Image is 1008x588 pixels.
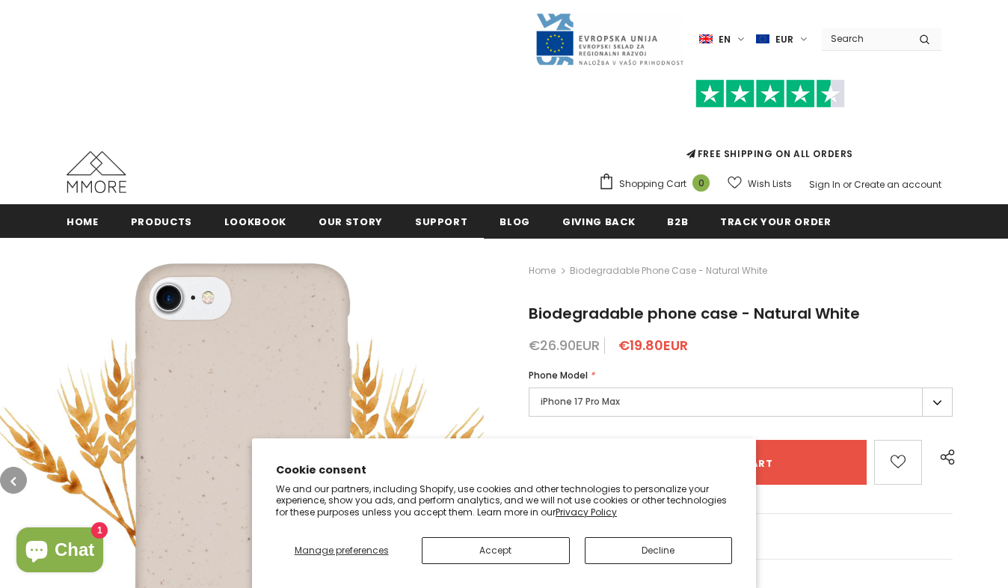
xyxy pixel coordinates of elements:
iframe: Customer reviews powered by Trustpilot [598,108,941,147]
a: Blog [500,204,530,238]
a: Track your order [720,204,831,238]
span: or [843,178,852,191]
span: Blog [500,215,530,229]
span: Shopping Cart [619,177,686,192]
span: Biodegradable phone case - Natural White [570,262,767,280]
span: Track your order [720,215,831,229]
p: We and our partners, including Shopify, use cookies and other technologies to personalize your ex... [276,483,732,518]
a: Our Story [319,204,383,238]
inbox-online-store-chat: Shopify online store chat [12,527,108,576]
span: FREE SHIPPING ON ALL ORDERS [598,86,941,160]
button: Accept [422,537,569,564]
span: EUR [775,32,793,47]
a: Home [67,204,99,238]
span: 0 [692,174,710,192]
button: Manage preferences [276,537,407,564]
a: support [415,204,468,238]
span: Giving back [562,215,635,229]
span: €26.90EUR [529,336,600,355]
span: Biodegradable phone case - Natural White [529,303,860,324]
h2: Cookie consent [276,462,732,478]
span: en [719,32,731,47]
label: iPhone 17 Pro Max [529,388,953,417]
span: Lookbook [224,215,286,229]
a: Shopping Cart 0 [598,173,717,195]
span: Products [131,215,192,229]
a: Giving back [562,204,635,238]
a: Create an account [854,178,941,191]
img: MMORE Cases [67,151,126,193]
input: Search Site [822,28,908,49]
span: Home [67,215,99,229]
span: Our Story [319,215,383,229]
a: Lookbook [224,204,286,238]
span: B2B [667,215,688,229]
span: support [415,215,468,229]
span: Wish Lists [748,177,792,192]
span: Manage preferences [295,544,389,557]
img: i-lang-1.png [699,33,713,46]
a: Javni Razpis [535,32,684,45]
img: Javni Razpis [535,12,684,67]
img: Trust Pilot Stars [695,79,845,108]
a: Privacy Policy [556,506,617,518]
span: €19.80EUR [618,336,688,355]
a: Wish Lists [728,171,792,197]
a: Products [131,204,192,238]
a: Sign In [809,178,840,191]
a: Home [529,262,556,280]
span: Phone Model [529,369,588,382]
button: Decline [585,537,732,564]
a: B2B [667,204,688,238]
